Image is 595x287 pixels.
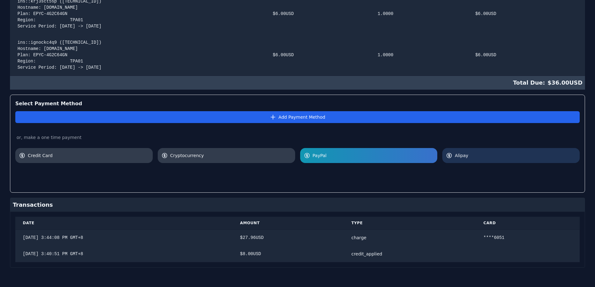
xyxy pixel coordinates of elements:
[475,52,578,58] div: $ 6.00 USD
[344,217,476,230] th: Type
[23,235,225,241] div: [DATE] 3:44:08 PM GMT+8
[240,235,336,241] div: $ 27.96 USD
[15,134,580,141] div: or, make a one time payment
[378,52,460,58] div: 1.0000
[17,39,258,71] div: ins::ignockc4q9 ([TECHNICAL_ID]) Hostname: [DOMAIN_NAME] Plan: EPYC-4G2C64GN Region: TPA01 Servic...
[455,152,576,159] span: Alipay
[351,251,469,257] div: credit_applied
[15,111,580,123] button: Add Payment Method
[378,11,460,17] div: 1.0000
[273,52,363,58] div: $ 6.00 USD
[476,217,580,230] th: Card
[28,152,149,159] span: Credit Card
[15,100,580,107] div: Select Payment Method
[500,169,580,180] iframe: PayPal
[351,235,469,241] div: charge
[10,76,585,90] div: $ 36.00 USD
[10,198,585,212] div: Transactions
[513,78,548,87] span: Total Due:
[273,11,363,17] div: $ 6.00 USD
[240,251,336,257] div: $ 8.00 USD
[170,152,291,159] span: Cryptocurrency
[233,217,344,230] th: Amount
[23,251,225,257] div: [DATE] 3:40:51 PM GMT+8
[15,217,233,230] th: Date
[475,11,578,17] div: $ 6.00 USD
[313,152,434,159] span: PayPal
